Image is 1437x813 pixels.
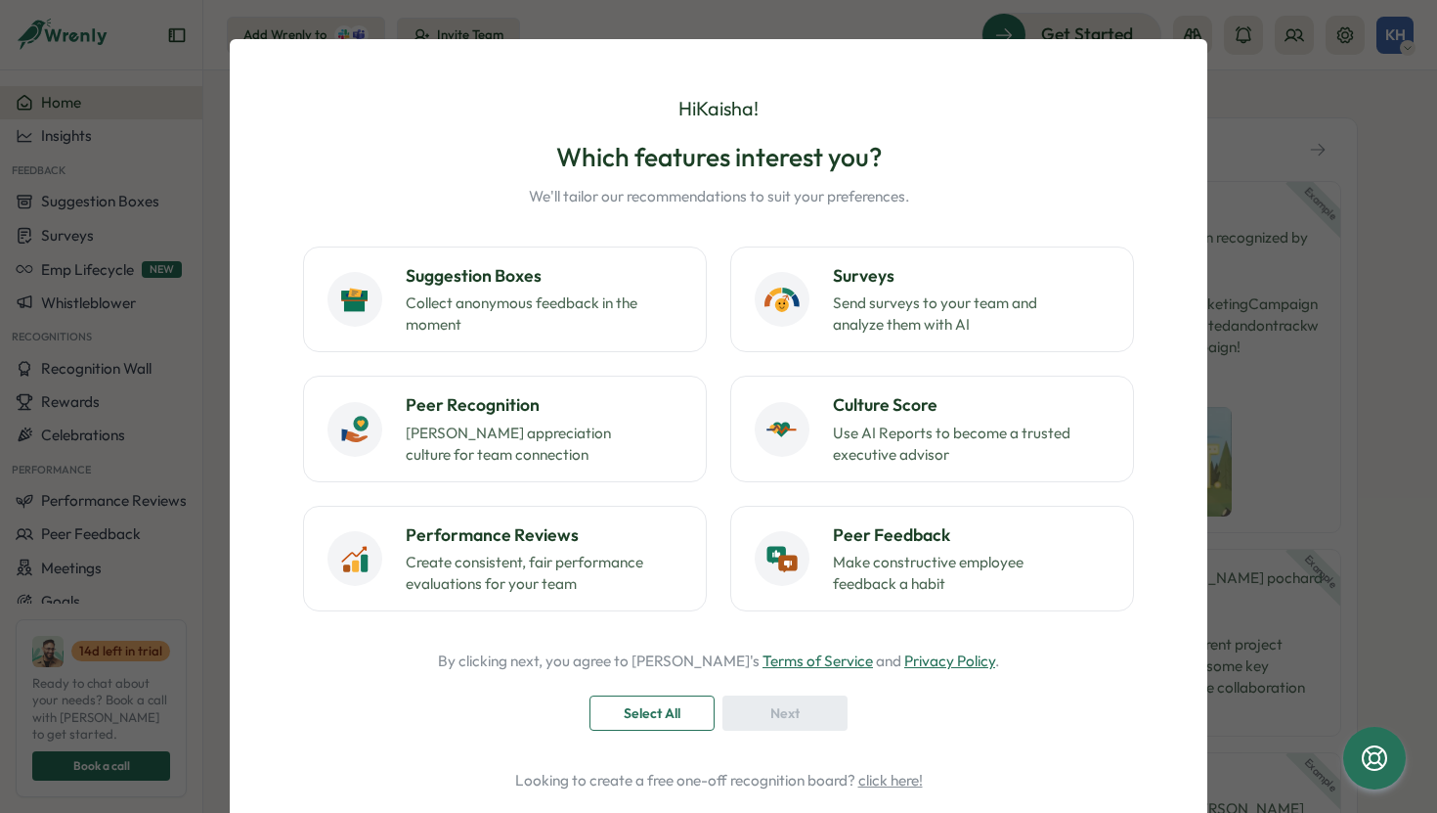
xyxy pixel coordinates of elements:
p: Send surveys to your team and analyze them with AI [833,293,1077,336]
h3: Suggestion Boxes [406,263,682,289]
button: Suggestion BoxesCollect anonymous feedback in the moment [303,247,707,352]
p: Looking to create a free one-off recognition board? [284,770,1153,791]
a: Terms of Service [762,652,873,670]
h3: Peer Recognition [406,392,682,418]
p: Collect anonymous feedback in the moment [406,293,650,336]
p: Make constructive employee feedback a habit [833,552,1077,595]
h3: Culture Score [833,392,1110,418]
button: Performance ReviewsCreate consistent, fair performance evaluations for your team [303,506,707,611]
h3: Peer Feedback [833,522,1110,548]
button: Peer Recognition[PERSON_NAME] appreciation culture for team connection [303,376,707,481]
p: We'll tailor our recommendations to suit your preferences. [529,186,909,207]
button: Peer FeedbackMake constructive employee feedback a habit [730,506,1134,611]
button: SurveysSend surveys to your team and analyze them with AI [730,247,1134,352]
h3: Surveys [833,263,1110,289]
p: Create consistent, fair performance evaluations for your team [406,552,650,595]
a: click here! [858,771,923,790]
a: Privacy Policy [904,652,995,670]
h2: Which features interest you? [529,140,909,174]
button: Select All [589,696,715,731]
button: Culture ScoreUse AI Reports to become a trusted executive advisor [730,376,1134,481]
p: By clicking next, you agree to [PERSON_NAME]'s and . [438,651,999,672]
p: Use AI Reports to become a trusted executive advisor [833,423,1077,466]
h3: Performance Reviews [406,522,682,548]
p: Hi Kaisha ! [678,94,759,124]
p: [PERSON_NAME] appreciation culture for team connection [406,423,650,466]
span: Select All [624,697,680,730]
